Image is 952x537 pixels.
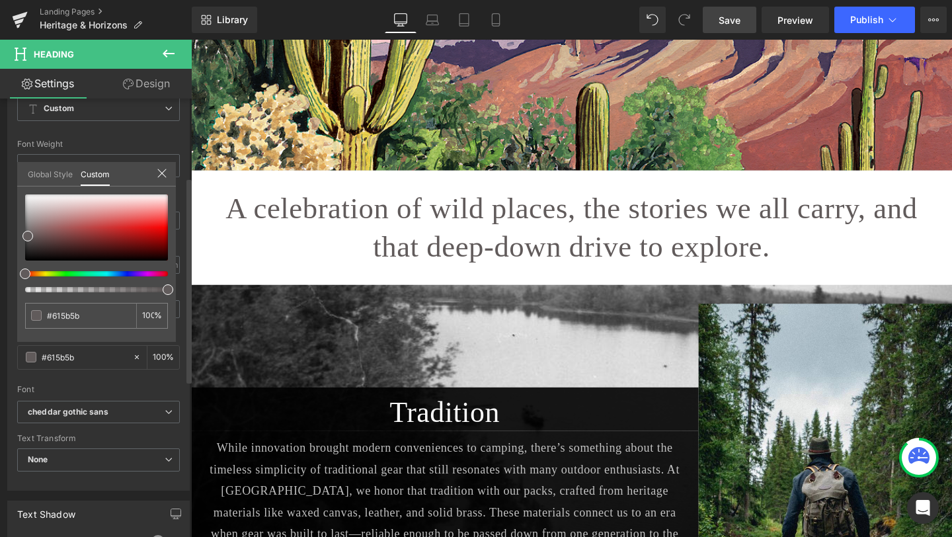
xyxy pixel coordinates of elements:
[850,15,883,25] span: Publish
[834,7,915,33] button: Publish
[385,7,416,33] a: Desktop
[99,69,194,99] a: Design
[40,7,192,17] a: Landing Pages
[217,14,248,26] span: Library
[639,7,666,33] button: Undo
[671,7,697,33] button: Redo
[920,7,947,33] button: More
[480,7,512,33] a: Mobile
[907,492,939,524] div: Open Intercom Messenger
[777,13,813,27] span: Preview
[34,49,74,60] span: Heading
[28,162,73,185] a: Global Style
[40,20,128,30] span: Heritage & Horizons
[81,162,110,186] a: Custom
[416,7,448,33] a: Laptop
[719,13,740,27] span: Save
[762,7,829,33] a: Preview
[136,303,168,329] div: %
[448,7,480,33] a: Tablet
[192,7,257,33] a: New Library
[47,309,131,323] input: Color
